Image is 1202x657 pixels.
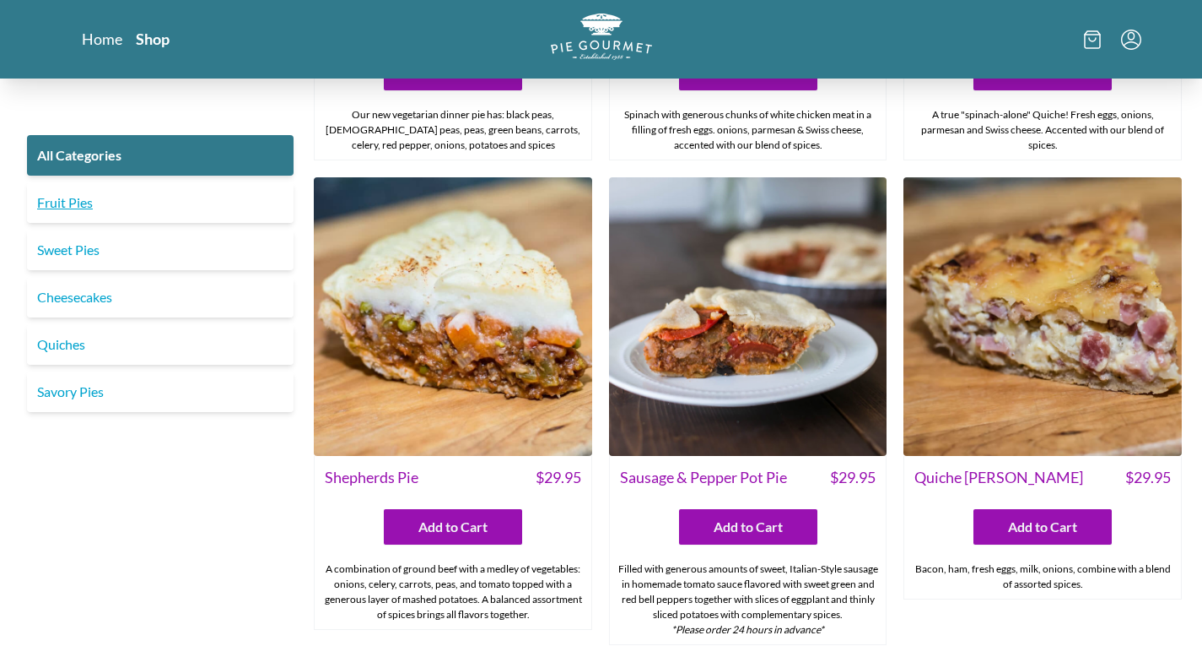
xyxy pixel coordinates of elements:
img: logo [551,14,652,60]
div: Bacon, ham, fresh eggs, milk, onions, combine with a blend of assorted spices. [904,555,1181,599]
span: $ 29.95 [536,466,581,489]
div: Filled with generous amounts of sweet, Italian-Style sausage in homemade tomato sauce flavored wi... [610,555,887,644]
a: Shop [136,29,170,49]
em: *Please order 24 hours in advance* [671,623,824,636]
a: Sweet Pies [27,230,294,270]
div: A true "spinach-alone" Quiche! Fresh eggs, onions, parmesan and Swiss cheese. Accented with our b... [904,100,1181,160]
a: Cheesecakes [27,277,294,318]
button: Add to Cart [384,509,522,545]
span: Quiche [PERSON_NAME] [914,466,1083,489]
a: Home [82,29,122,49]
span: Add to Cart [714,517,783,537]
img: Sausage & Pepper Pot Pie [609,177,887,456]
a: All Categories [27,135,294,176]
img: Shepherds Pie [314,177,592,456]
span: Add to Cart [418,517,488,537]
span: Shepherds Pie [325,466,418,489]
button: Menu [1121,30,1141,50]
button: Add to Cart [973,509,1112,545]
a: Savory Pies [27,372,294,412]
span: $ 29.95 [830,466,876,489]
span: $ 29.95 [1125,466,1171,489]
img: Quiche Lorraine [903,177,1182,456]
div: A combination of ground beef with a medley of vegetables: onions, celery, carrots, peas, and toma... [315,555,591,629]
div: Spinach with generous chunks of white chicken meat in a filling of fresh eggs. onions, parmesan &... [610,100,887,160]
span: Sausage & Pepper Pot Pie [620,466,787,489]
button: Add to Cart [679,509,817,545]
div: Our new vegetarian dinner pie has: black peas, [DEMOGRAPHIC_DATA] peas, peas, green beans, carrot... [315,100,591,160]
a: Logo [551,14,652,65]
a: Fruit Pies [27,182,294,223]
a: Quiches [27,324,294,365]
span: Add to Cart [1008,517,1077,537]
